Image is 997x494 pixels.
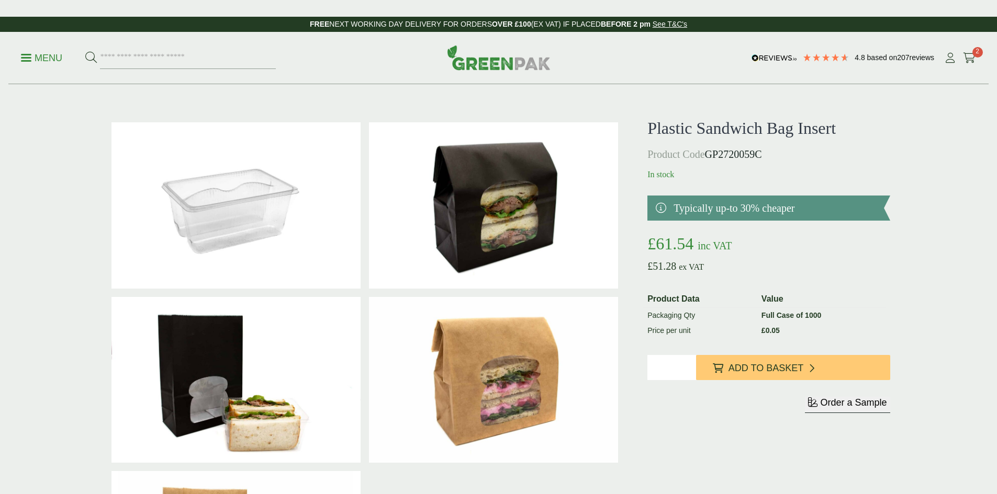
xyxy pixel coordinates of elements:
[647,148,704,160] span: Product Code
[492,20,531,28] strong: OVER £100
[21,52,62,64] p: Menu
[802,53,849,62] div: 4.79 Stars
[761,326,766,335] span: £
[944,53,957,63] i: My Account
[647,168,890,181] p: In stock
[698,240,732,251] span: inc VAT
[820,397,887,408] span: Order a Sample
[601,20,651,28] strong: BEFORE 2 pm
[643,308,757,324] td: Packaging Qty
[761,311,821,319] strong: Full Case of 1000
[963,50,976,66] a: 2
[643,323,757,338] td: Price per unit
[972,47,983,58] span: 2
[696,355,890,380] button: Add to Basket
[310,20,329,28] strong: FREE
[447,45,551,70] img: GreenPak Supplies
[643,291,757,308] th: Product Data
[369,122,618,289] img: Laminated Black Sandwich Bag
[963,53,976,63] i: Cart
[647,234,656,253] span: £
[111,297,361,463] img: IMG_5929 (Large)
[867,53,898,62] span: Based on
[653,20,687,28] a: See T&C's
[761,326,780,335] bdi: 0.05
[855,53,867,62] span: 4.8
[111,122,361,289] img: Plastic Sandwich Bag Insert
[910,53,934,62] span: reviews
[647,118,890,138] h1: Plastic Sandwich Bag Insert
[757,291,886,308] th: Value
[679,262,704,271] span: ex VAT
[752,54,797,62] img: REVIEWS.io
[729,363,803,374] span: Add to Basket
[21,52,62,62] a: Menu
[805,397,890,413] button: Order a Sample
[647,146,890,162] p: GP2720059C
[647,260,676,272] bdi: 51.28
[647,234,693,253] bdi: 61.54
[647,260,653,272] span: £
[897,53,909,62] span: 207
[369,297,618,463] img: Laminated Kraft Sandwich Bag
